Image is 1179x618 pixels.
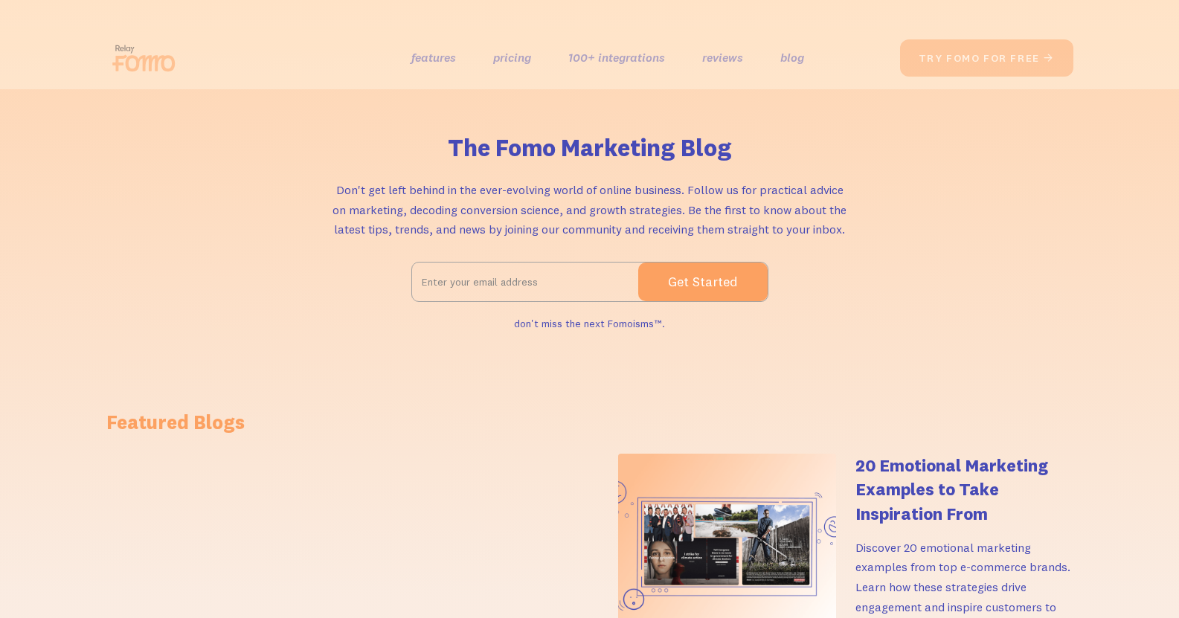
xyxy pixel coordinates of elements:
a: try fomo for free [900,39,1073,77]
a: pricing [493,47,531,68]
span:  [1043,51,1055,65]
a: blog [780,47,804,68]
div: don't miss the next Fomoisms™. [514,313,665,335]
input: Enter your email address [412,263,638,300]
h4: 20 Emotional Marketing Examples to Take Inspiration From [855,454,1073,526]
a: 100+ integrations [568,47,665,68]
h1: The Fomo Marketing Blog [448,134,732,162]
form: Email Form 2 [411,262,768,302]
p: Don't get left behind in the ever-evolving world of online business. Follow us for practical advi... [330,180,850,239]
h1: Featured Blogs [106,409,1073,436]
a: features [411,47,456,68]
input: Get Started [638,263,768,301]
a: reviews [702,47,743,68]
